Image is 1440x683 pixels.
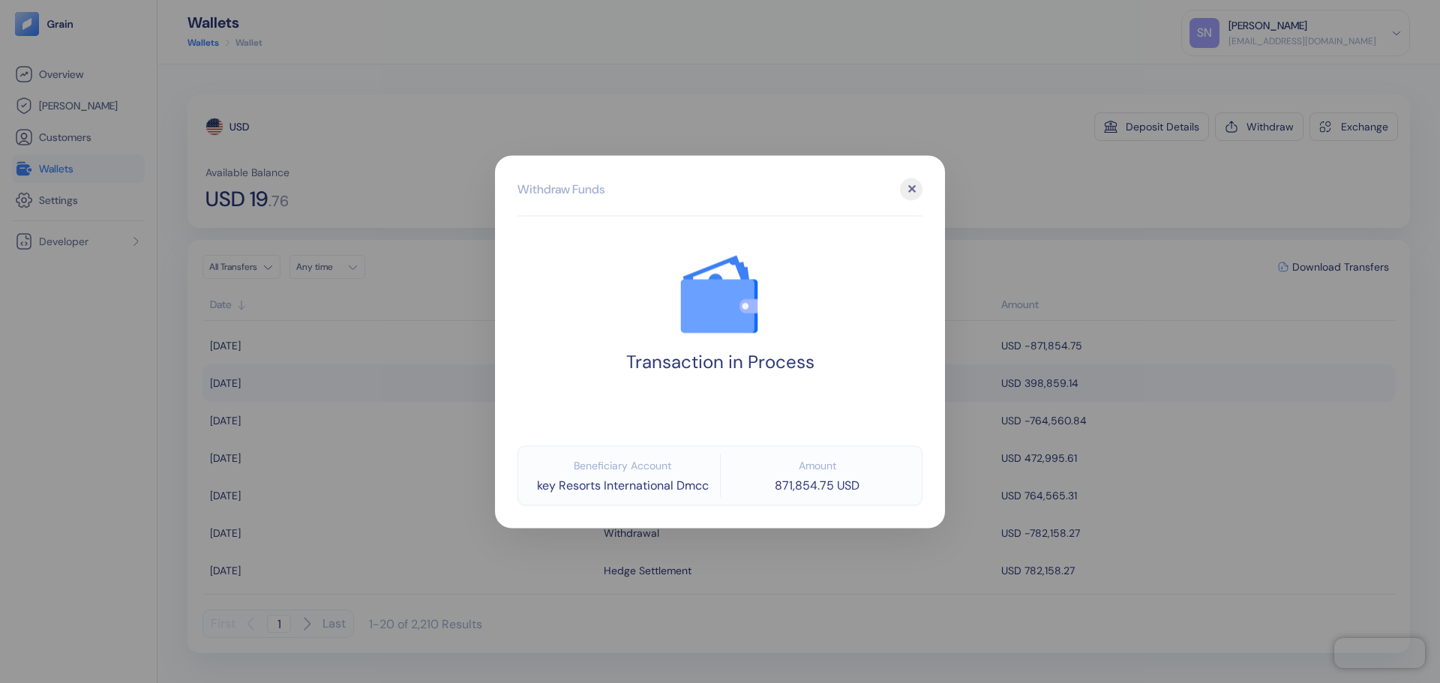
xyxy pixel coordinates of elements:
[517,180,604,198] div: Withdraw Funds
[900,178,922,200] div: ✕
[626,351,814,373] div: Transaction in Process
[775,479,859,491] div: 871,854.75 USD
[537,479,709,491] div: key Resorts International Dmcc
[664,238,776,351] img: success
[574,460,671,470] div: Beneficiary Account
[1334,638,1425,668] iframe: Chatra live chat
[799,460,836,470] div: Amount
